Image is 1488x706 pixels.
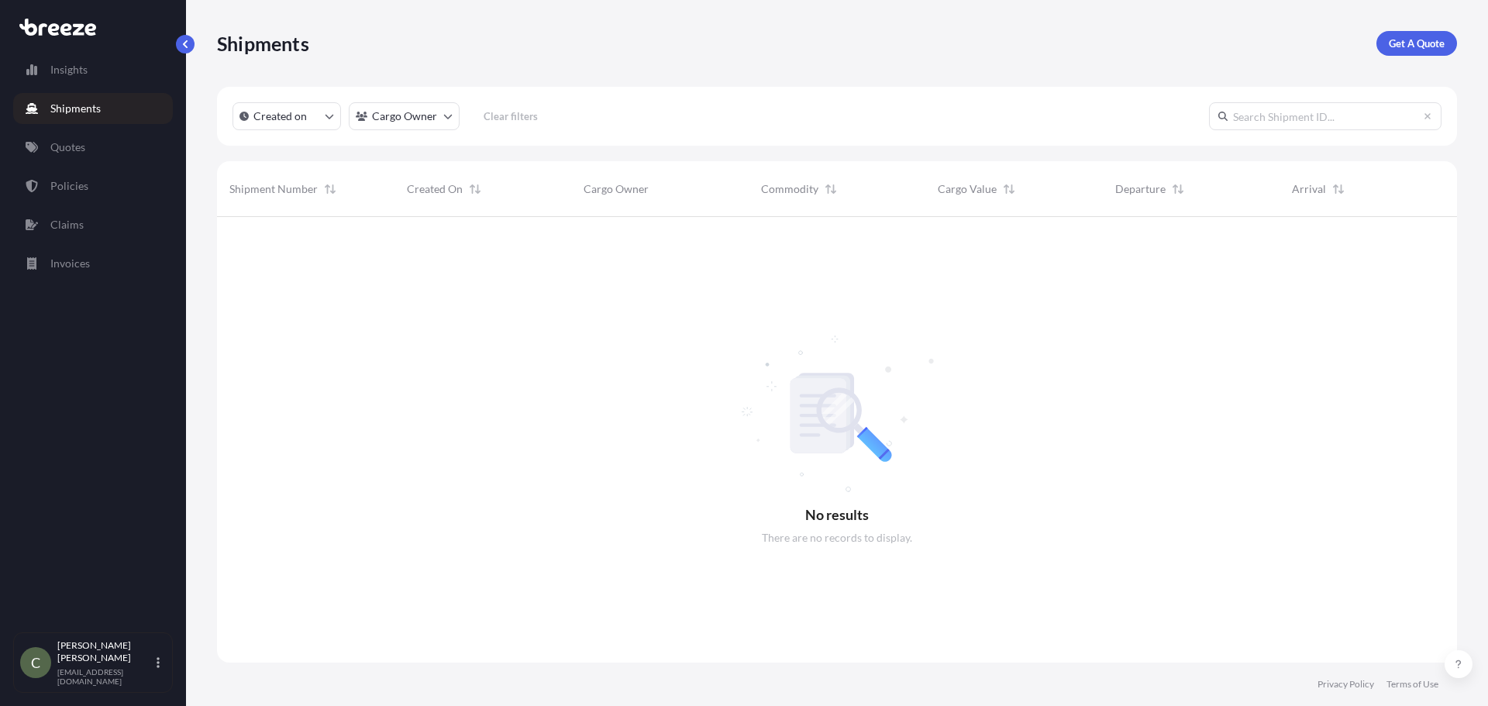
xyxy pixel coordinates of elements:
button: Sort [821,180,840,198]
p: Shipments [217,31,309,56]
span: C [31,655,40,670]
a: Invoices [13,248,173,279]
button: Sort [1329,180,1348,198]
a: Shipments [13,93,173,124]
button: createdOn Filter options [232,102,341,130]
p: Insights [50,62,88,77]
a: Get A Quote [1376,31,1457,56]
p: Get A Quote [1389,36,1445,51]
span: Cargo Value [938,181,997,197]
span: Departure [1115,181,1166,197]
button: Sort [321,180,339,198]
p: [EMAIL_ADDRESS][DOMAIN_NAME] [57,667,153,686]
p: Claims [50,217,84,232]
button: Sort [1000,180,1018,198]
button: Clear filters [467,104,554,129]
a: Claims [13,209,173,240]
p: Clear filters [484,108,538,124]
button: cargoOwner Filter options [349,102,460,130]
p: Invoices [50,256,90,271]
a: Insights [13,54,173,85]
button: Sort [1169,180,1187,198]
p: Cargo Owner [372,108,437,124]
span: Created On [407,181,463,197]
a: Privacy Policy [1317,678,1374,691]
p: Created on [253,108,307,124]
p: Quotes [50,139,85,155]
input: Search Shipment ID... [1209,102,1441,130]
span: Shipment Number [229,181,318,197]
button: Sort [466,180,484,198]
span: Arrival [1292,181,1326,197]
span: Commodity [761,181,818,197]
a: Quotes [13,132,173,163]
p: [PERSON_NAME] [PERSON_NAME] [57,639,153,664]
a: Policies [13,170,173,201]
p: Policies [50,178,88,194]
span: Cargo Owner [584,181,649,197]
a: Terms of Use [1386,678,1438,691]
p: Shipments [50,101,101,116]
